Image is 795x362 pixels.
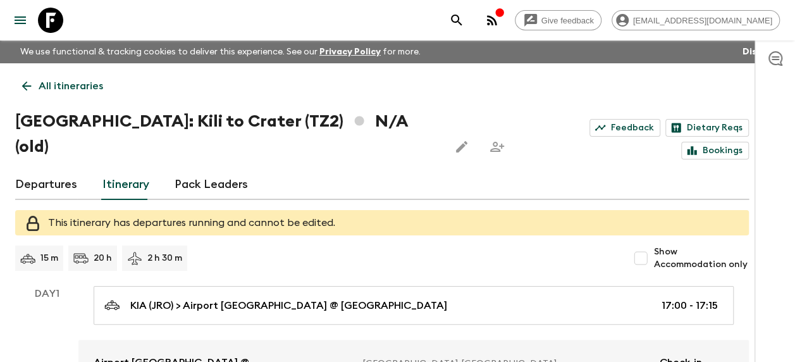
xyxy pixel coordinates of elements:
[94,252,112,265] p: 20 h
[147,252,182,265] p: 2 h 30 m
[662,298,718,313] p: 17:00 - 17:15
[15,170,77,200] a: Departures
[681,142,749,159] a: Bookings
[449,134,474,159] button: Edit this itinerary
[94,286,734,325] a: KIA (JRO) > Airport [GEOGRAPHIC_DATA] @ [GEOGRAPHIC_DATA]17:00 - 17:15
[653,246,749,271] span: Show Accommodation only
[8,8,33,33] button: menu
[589,119,660,137] a: Feedback
[15,109,439,159] h1: [GEOGRAPHIC_DATA]: Kili to Crater (TZ2) N/A (old)
[444,8,469,33] button: search adventures
[15,286,78,301] p: Day 1
[130,298,447,313] p: KIA (JRO) > Airport [GEOGRAPHIC_DATA] @ [GEOGRAPHIC_DATA]
[15,73,110,99] a: All itineraries
[612,10,780,30] div: [EMAIL_ADDRESS][DOMAIN_NAME]
[665,119,749,137] a: Dietary Reqs
[515,10,601,30] a: Give feedback
[102,170,149,200] a: Itinerary
[40,252,58,265] p: 15 m
[739,43,780,61] button: Dismiss
[175,170,248,200] a: Pack Leaders
[15,41,426,63] p: We use functional & tracking cookies to deliver this experience. See our for more.
[534,16,601,25] span: Give feedback
[39,78,103,94] p: All itineraries
[48,218,335,228] span: This itinerary has departures running and cannot be edited.
[484,134,510,159] span: Share this itinerary
[626,16,779,25] span: [EMAIL_ADDRESS][DOMAIN_NAME]
[319,47,381,56] a: Privacy Policy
